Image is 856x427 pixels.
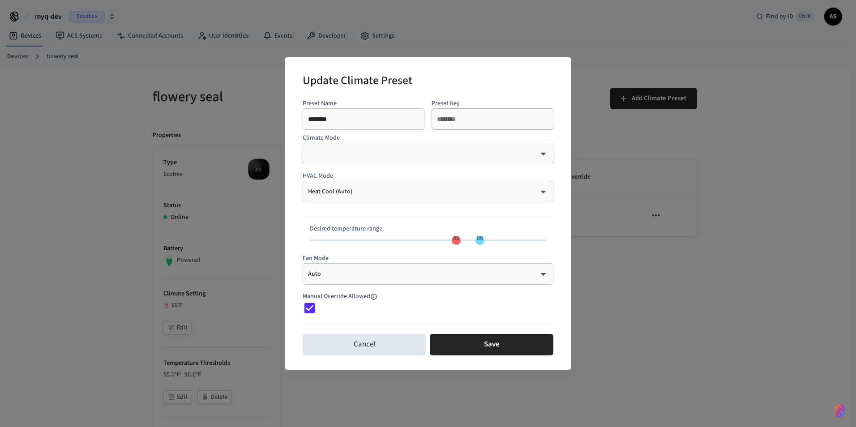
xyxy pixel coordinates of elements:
p: Fan Mode [303,254,553,263]
p: Desired temperature range [310,224,546,234]
p: Climate Mode [303,133,553,143]
img: SeamLogoGradient.69752ec5.svg [835,404,845,418]
span: 86 [477,234,483,243]
div: Heat Cool (Auto) [308,187,548,196]
button: Save [430,334,553,355]
button: Cancel [303,334,426,355]
p: Preset Name [303,99,424,108]
p: Preset Key [432,99,553,108]
span: 81 [453,234,459,243]
p: HVAC Mode [303,171,553,181]
div: Auto [308,269,548,278]
h2: Update Climate Preset [303,68,412,95]
span: This property is being deprecated. Consider using the schedule's override allowed property instead. [303,292,395,301]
